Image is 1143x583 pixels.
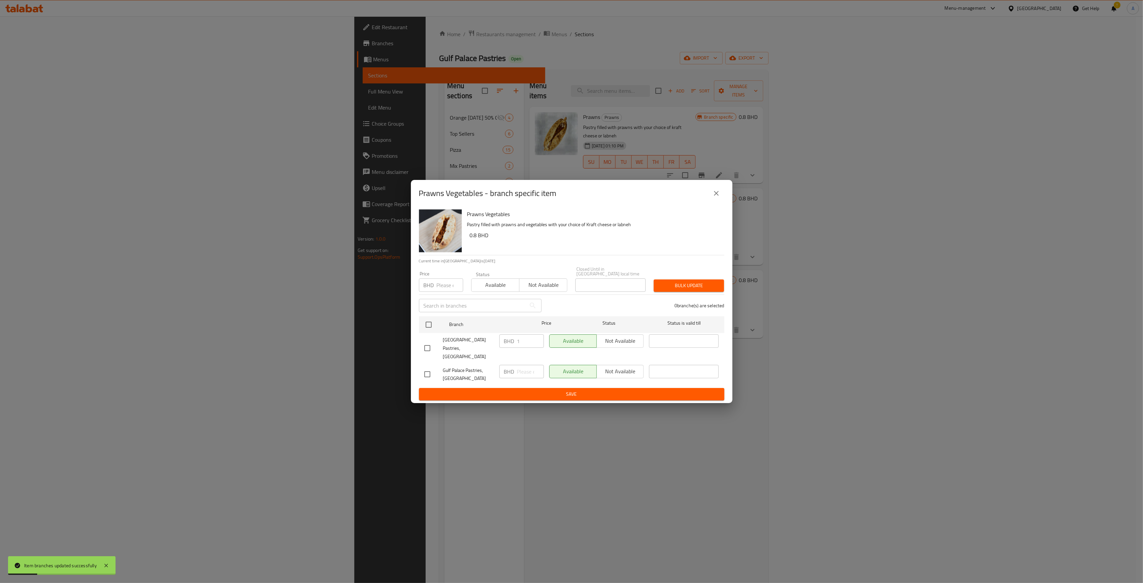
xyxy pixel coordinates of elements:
span: Status is valid till [649,319,719,327]
p: Pastry filled with prawns and vegetables with your choice of Kraft cheese or labneh [467,220,719,229]
span: Status [574,319,644,327]
button: Available [471,278,519,292]
p: Current time in [GEOGRAPHIC_DATA] is [DATE] [419,258,724,264]
button: Save [419,388,724,400]
span: Save [424,390,719,398]
p: 0 branche(s) are selected [674,302,724,309]
span: Bulk update [659,281,719,290]
button: Not available [519,278,567,292]
p: BHD [504,337,514,345]
p: BHD [424,281,434,289]
h6: Prawns Vegetables [467,209,719,219]
span: Available [474,280,517,290]
span: Branch [449,320,519,329]
button: close [708,185,724,201]
img: Prawns Vegetables [419,209,462,252]
span: Price [524,319,569,327]
input: Search in branches [419,299,526,312]
input: Please enter price [437,278,463,292]
button: Bulk update [654,279,724,292]
span: [GEOGRAPHIC_DATA] Pastries, [GEOGRAPHIC_DATA] [443,336,494,361]
h6: 0.8 BHD [470,231,719,240]
input: Please enter price [517,334,544,348]
h2: Prawns Vegetables - branch specific item [419,188,557,199]
div: Item branches updated successfully [24,562,97,569]
input: Please enter price [517,365,544,378]
p: BHD [504,368,514,376]
span: Not available [522,280,565,290]
span: Gulf Palace Pastries, [GEOGRAPHIC_DATA] [443,366,494,383]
